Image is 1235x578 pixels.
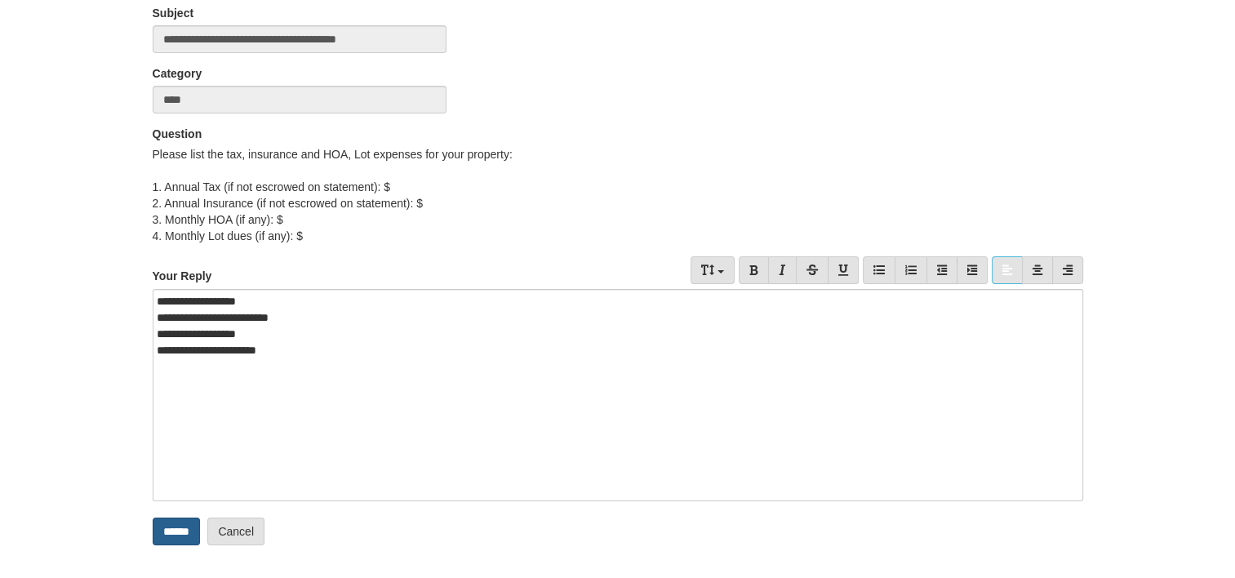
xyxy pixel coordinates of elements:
div: 3. Monthly HOA (if any): $ [153,211,1083,228]
div: 2. Annual Insurance (if not escrowed on statement): $ [153,195,1083,211]
div: 1. Annual Tax (if not escrowed on statement): $ [153,179,1083,195]
a: Bullet list [863,256,895,284]
label: Your Reply [153,256,212,284]
a: Reduce indent (Shift+Tab) [926,256,957,284]
label: Category [153,65,202,82]
div: Please list the tax, insurance and HOA, Lot expenses for your property: [153,146,1083,162]
a: Indent (Tab) [957,256,988,284]
a: Align Right (Ctrl/Cmd+R) [1052,256,1083,284]
label: Subject [153,5,194,21]
a: Strikethrough [796,256,829,284]
div: 4. Monthly Lot dues (if any): $ [153,228,1083,244]
label: Question [153,126,202,142]
a: Center (Ctrl/Cmd+E) [1022,256,1053,284]
a: Cancel [207,518,264,545]
a: Underline [828,256,859,284]
a: Number list [895,256,927,284]
a: Bold (Ctrl/Cmd+B) [739,256,769,284]
a: Italic (Ctrl/Cmd+I) [768,256,797,284]
a: Font Size [691,256,735,284]
a: Align Left (Ctrl/Cmd+L) [992,256,1023,284]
